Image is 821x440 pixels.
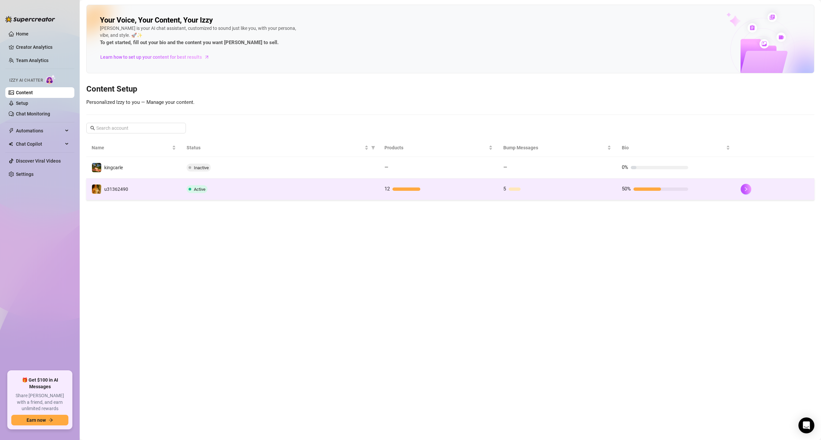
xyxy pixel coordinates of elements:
[616,139,735,157] th: Bio
[92,163,101,172] img: kingcarle
[27,417,46,423] span: Earn now
[92,184,101,194] img: u31362490
[5,16,55,23] img: logo-BBDzfeDw.svg
[9,142,13,146] img: Chat Copilot
[92,144,171,151] span: Name
[16,172,34,177] a: Settings
[204,54,210,60] span: arrow-right
[622,164,628,170] span: 0%
[194,165,209,170] span: Inactive
[384,186,390,192] span: 12
[744,187,748,191] span: right
[498,139,617,157] th: Bump Messages
[503,144,606,151] span: Bump Messages
[48,418,53,422] span: arrow-right
[100,39,279,45] strong: To get started, fill out your bio and the content you want [PERSON_NAME] to sell.
[86,99,195,105] span: Personalized Izzy to you — Manage your content.
[96,124,177,132] input: Search account
[741,184,751,194] button: right
[9,77,43,84] span: Izzy AI Chatter
[371,146,375,150] span: filter
[11,415,68,425] button: Earn nowarrow-right
[181,139,379,157] th: Status
[11,393,68,412] span: Share [PERSON_NAME] with a friend, and earn unlimited rewards
[104,186,128,192] span: u31362490
[16,139,63,149] span: Chat Copilot
[16,42,69,52] a: Creator Analytics
[379,139,498,157] th: Products
[16,31,29,37] a: Home
[100,16,213,25] h2: Your Voice, Your Content, Your Izzy
[16,58,48,63] a: Team Analytics
[16,90,33,95] a: Content
[384,144,487,151] span: Products
[16,111,50,116] a: Chat Monitoring
[100,25,299,47] div: [PERSON_NAME] is your AI chat assistant, customized to sound just like you, with your persona, vi...
[90,126,95,130] span: search
[9,128,14,133] span: thunderbolt
[622,186,631,192] span: 50%
[711,5,814,73] img: ai-chatter-content-library-cLFOSyPT.png
[370,143,376,153] span: filter
[798,417,814,433] div: Open Intercom Messenger
[622,144,725,151] span: Bio
[100,52,214,62] a: Learn how to set up your content for best results
[86,139,181,157] th: Name
[86,84,814,95] h3: Content Setup
[194,187,205,192] span: Active
[16,158,61,164] a: Discover Viral Videos
[45,75,56,84] img: AI Chatter
[503,186,506,192] span: 5
[384,164,388,170] span: —
[187,144,363,151] span: Status
[16,101,28,106] a: Setup
[11,377,68,390] span: 🎁 Get $100 in AI Messages
[100,53,202,61] span: Learn how to set up your content for best results
[16,125,63,136] span: Automations
[503,164,507,170] span: —
[104,165,123,170] span: kingcarle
